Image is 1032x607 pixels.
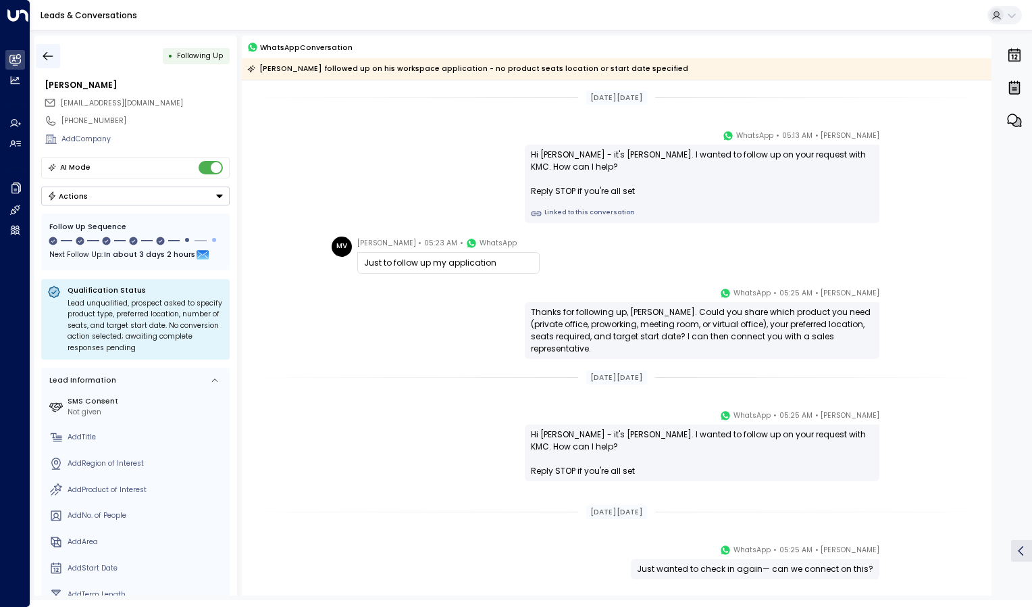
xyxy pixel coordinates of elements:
[821,409,879,422] span: [PERSON_NAME]
[68,589,226,600] div: AddTerm Length
[815,543,819,557] span: •
[885,287,905,307] img: 4_headshot.jpg
[586,370,647,385] div: [DATE][DATE]
[782,129,812,143] span: 05:13 AM
[68,458,226,469] div: AddRegion of Interest
[779,287,812,300] span: 05:25 AM
[885,409,905,429] img: 4_headshot.jpg
[247,62,688,76] div: [PERSON_NAME] followed up on his workspace application - no product seats location or start date ...
[47,191,88,201] div: Actions
[779,409,812,422] span: 05:25 AM
[68,485,226,495] div: AddProduct of Interest
[733,409,771,422] span: WhatsApp
[46,375,116,386] div: Lead Information
[49,248,222,263] div: Next Follow Up:
[68,537,226,548] div: AddArea
[68,285,224,295] p: Qualification Status
[885,129,905,149] img: 4_headshot.jpg
[531,429,873,477] div: Hi [PERSON_NAME] - it's [PERSON_NAME]. I wanted to follow up on your request with KMC. How can I ...
[736,129,773,143] span: WhatsApp
[821,287,879,300] span: [PERSON_NAME]
[773,287,777,300] span: •
[68,298,224,354] div: Lead unqualified, prospect asked to specify product type, preferred location, number of seats, an...
[68,396,226,407] label: SMS Consent
[821,129,879,143] span: [PERSON_NAME]
[68,407,226,418] div: Not given
[531,306,873,355] div: Thanks for following up, [PERSON_NAME]. Could you share which product you need (private office, p...
[586,91,647,105] div: [DATE][DATE]
[779,543,812,557] span: 05:25 AM
[733,543,771,557] span: WhatsApp
[260,42,353,53] span: WhatsApp Conversation
[815,287,819,300] span: •
[41,187,230,205] div: Button group with a nested menu
[68,432,226,443] div: AddTitle
[815,409,819,422] span: •
[424,237,457,250] span: 05:23 AM
[68,510,226,521] div: AddNo. of People
[531,149,873,197] div: Hi [PERSON_NAME] - it's [PERSON_NAME]. I wanted to follow up on your request with KMC. How can I ...
[776,129,779,143] span: •
[104,248,195,263] span: In about 3 days 2 hours
[821,543,879,557] span: [PERSON_NAME]
[68,563,226,574] div: AddStart Date
[773,409,777,422] span: •
[177,51,223,61] span: Following Up
[637,563,873,575] div: Just wanted to check in again— can we connect on this?
[586,505,647,520] div: [DATE][DATE]
[45,79,230,91] div: [PERSON_NAME]
[885,543,905,564] img: 4_headshot.jpg
[815,129,819,143] span: •
[733,287,771,300] span: WhatsApp
[531,208,873,219] a: Linked to this conversation
[480,237,517,250] span: WhatsApp
[60,161,91,174] div: AI Mode
[168,47,173,65] div: •
[61,98,183,109] span: smileyprof03@gmail.com
[364,257,533,269] div: Just to follow up my application
[41,9,137,21] a: Leads & Conversations
[61,116,230,126] div: [PHONE_NUMBER]
[460,237,463,250] span: •
[773,543,777,557] span: •
[418,237,421,250] span: •
[61,98,183,108] span: [EMAIL_ADDRESS][DOMAIN_NAME]
[41,187,230,205] button: Actions
[49,222,222,233] div: Follow Up Sequence
[332,237,352,257] div: MV
[61,134,230,145] div: AddCompany
[357,237,416,250] span: [PERSON_NAME]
